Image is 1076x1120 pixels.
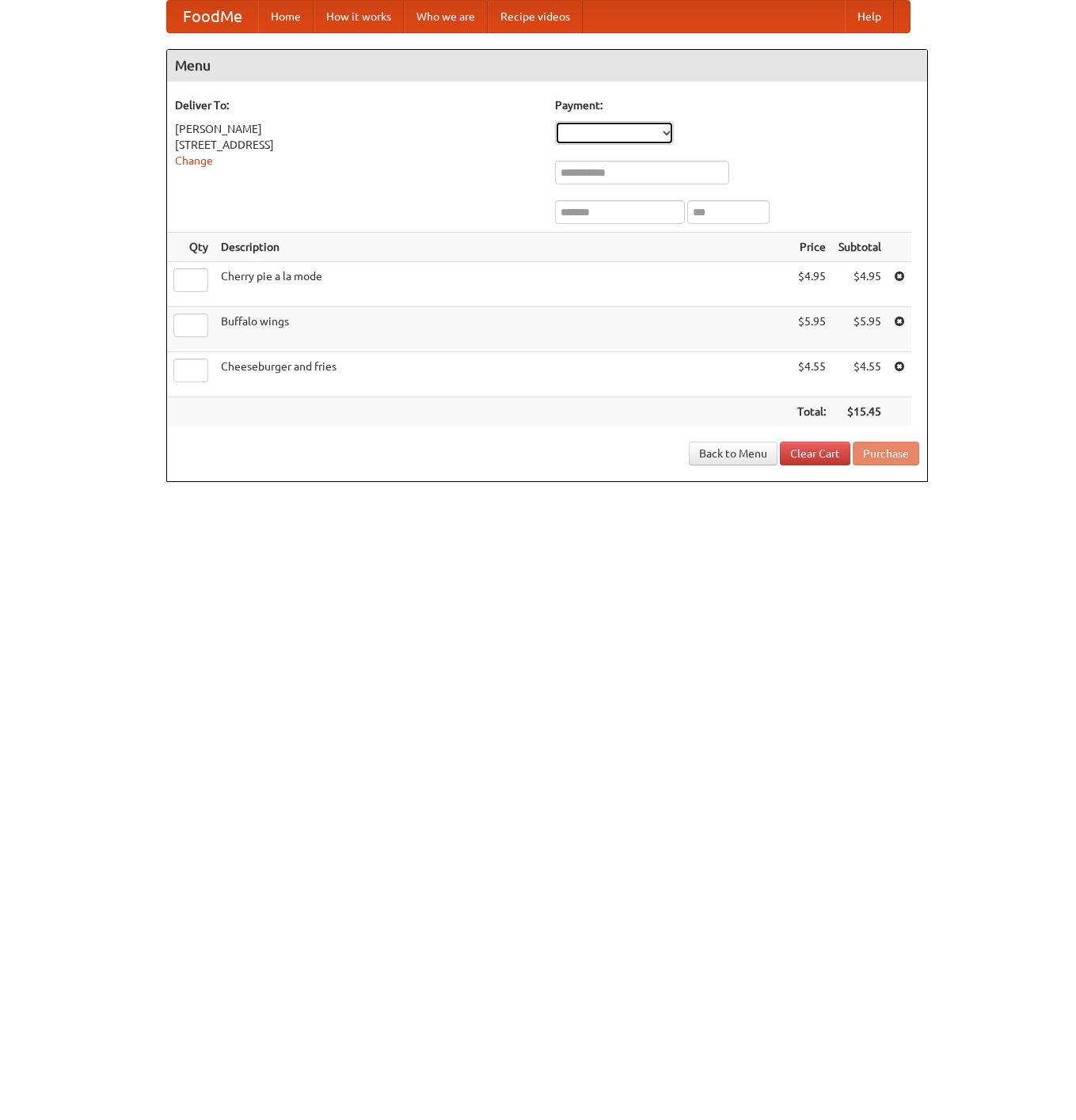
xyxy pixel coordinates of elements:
[175,137,539,153] div: [STREET_ADDRESS]
[689,442,778,465] a: Back to Menu
[215,307,791,352] td: Buffalo wings
[215,262,791,307] td: Cherry pie a la mode
[832,352,888,397] td: $4.55
[780,442,850,465] a: Clear Cart
[832,233,888,262] th: Subtotal
[853,442,919,465] button: Purchase
[215,233,791,262] th: Description
[791,397,832,427] th: Total:
[791,262,832,307] td: $4.95
[832,307,888,352] td: $5.95
[791,233,832,262] th: Price
[845,1,894,32] a: Help
[791,307,832,352] td: $5.95
[258,1,314,32] a: Home
[488,1,583,32] a: Recipe videos
[175,121,539,137] div: [PERSON_NAME]
[314,1,404,32] a: How it works
[167,1,258,32] a: FoodMe
[175,154,213,167] a: Change
[215,352,791,397] td: Cheeseburger and fries
[832,262,888,307] td: $4.95
[404,1,488,32] a: Who we are
[555,97,919,113] h5: Payment:
[791,352,832,397] td: $4.55
[167,233,215,262] th: Qty
[167,50,927,82] h4: Menu
[175,97,539,113] h5: Deliver To:
[832,397,888,427] th: $15.45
